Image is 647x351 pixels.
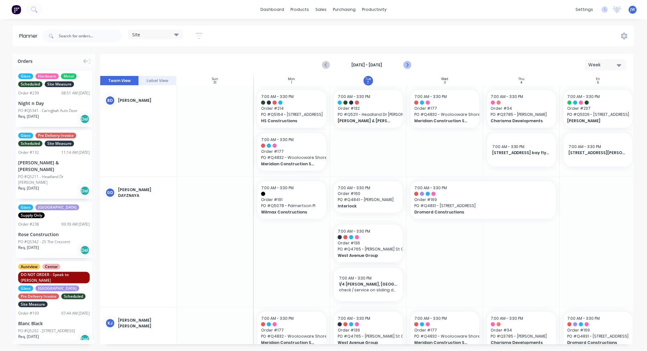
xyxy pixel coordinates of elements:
div: [PERSON_NAME] & [PERSON_NAME] [18,159,90,173]
span: check / service on sliding door previously installed. [339,287,398,293]
div: 5 [597,81,599,84]
div: PO #Q5341 - Caringbah Auto Door [18,108,78,114]
span: Order # 169 [568,327,629,333]
span: Order # 34 [491,327,552,333]
div: BD [105,96,115,105]
span: Meridian Construction Services [261,161,316,167]
span: Meridian Construction Services [261,340,316,346]
span: Site Measure [18,302,48,307]
div: productivity [359,5,390,14]
span: [PERSON_NAME] [568,118,623,124]
span: Req. [DATE] [18,334,39,340]
span: West Avenue Group [338,340,393,346]
div: Thu [518,77,524,81]
span: PO # Q4831 - [STREET_ADDRESS] [414,203,552,209]
span: PO # Q5164 - [STREET_ADDRESS] [261,112,322,117]
div: 31 [214,81,217,84]
span: Order # 136 [338,240,399,246]
span: Order # 34 [491,106,552,111]
span: [STREET_ADDRESS][PERSON_NAME] [569,150,628,156]
span: Glass [18,133,33,138]
span: Req. [DATE] [18,245,39,250]
span: PO # Q4832 - Woolooware Shores Cafe [414,112,476,117]
div: settings [573,5,597,14]
span: Charisma Developments [491,118,546,124]
span: Scheduled [61,294,86,299]
div: Del [80,245,90,255]
span: 7:00 AM - 3:30 PM [339,275,372,281]
span: PO # Q5326 - [STREET_ADDRESS] [568,112,629,117]
button: Label View [139,76,177,86]
div: 2 [367,81,369,84]
span: DO NOT ORDER - Speak to [PERSON_NAME] [18,272,90,283]
span: 7:00 AM - 3:30 PM [568,94,600,99]
span: 7:00 AM - 3:30 PM [261,316,294,321]
a: dashboard [257,5,287,14]
span: Order # 177 [261,327,322,333]
span: Orders [18,58,33,64]
button: Team View [100,76,139,86]
span: HS Constructions [261,118,316,124]
span: Req. [DATE] [18,185,39,191]
span: Glass [18,286,33,291]
div: 08:51 AM [DATE] [61,90,90,96]
img: Factory [11,5,21,14]
div: Tue [365,77,371,81]
span: Order # 177 [414,327,476,333]
span: Interlock [338,203,393,209]
div: products [287,5,312,14]
span: Dromard Constructions [568,340,623,346]
span: 7:00 AM - 3:30 PM [338,94,370,99]
div: Night n Day [18,100,90,107]
span: 7:00 AM - 3:30 PM [338,228,370,234]
span: Req. [DATE] [18,114,39,119]
div: Wed [441,77,448,81]
span: PO # Q5078 - Palmertson Pl [261,203,322,209]
div: Week [589,62,618,68]
span: Dromard Constructions [414,209,538,215]
span: Order # 177 [261,149,322,154]
span: Austview [18,264,40,270]
span: PO # Q5211 - Headland Dr [PERSON_NAME] [338,112,399,117]
span: Wilmax Constructions [261,209,316,215]
div: 4 [521,81,523,84]
span: Order # 169 [414,197,552,203]
span: Order # 136 [338,327,399,333]
span: 7:00 AM - 3:30 PM [414,185,447,190]
span: PO # Q4765 - [PERSON_NAME] St Coogee [338,333,399,339]
span: Site [132,31,140,38]
strong: [DATE] - [DATE] [335,62,399,68]
div: Order # 132 [18,150,39,155]
span: 7:00 AM - 3:30 PM [491,94,523,99]
span: Charisma Developments [491,340,546,346]
span: West Avenue Group [338,253,393,258]
span: Order # 177 [414,106,476,111]
span: Scheduled [18,141,42,146]
span: Order # 214 [261,106,322,111]
div: 09:39 AM [DATE] [61,221,90,227]
span: Site Measure [45,81,74,87]
div: Planner [19,32,41,40]
div: purchasing [330,5,359,14]
span: 7:00 AM - 3:30 PM [338,185,370,190]
span: Metal [61,73,77,79]
div: [PERSON_NAME] [PERSON_NAME] [118,317,171,329]
span: 7:00 AM - 3:30 PM [261,185,294,190]
span: 7:00 AM - 3:30 PM [569,144,601,149]
div: PO #Q5342 - 25 The Crescent [18,239,70,245]
div: Order # 193 [18,310,39,316]
span: [GEOGRAPHIC_DATA] [35,205,79,210]
div: Order # 238 [18,221,39,227]
div: PO #Q5292 - [STREET_ADDRESS] [18,328,75,334]
span: PO # Q4832 - Woolooware Shores Cafe [261,333,322,339]
div: Del [80,186,90,196]
span: PO # Q4832 - Woolooware Shores Cafe [414,333,476,339]
span: Meridian Construction Services [414,340,470,346]
span: Site Measure [45,141,74,146]
span: Pre Delivery Invoice [35,133,76,138]
div: Sun [212,77,218,81]
span: Hardware [35,73,59,79]
div: GD [105,188,115,198]
span: Order # 160 [338,191,399,197]
span: Order # 132 [338,106,399,111]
